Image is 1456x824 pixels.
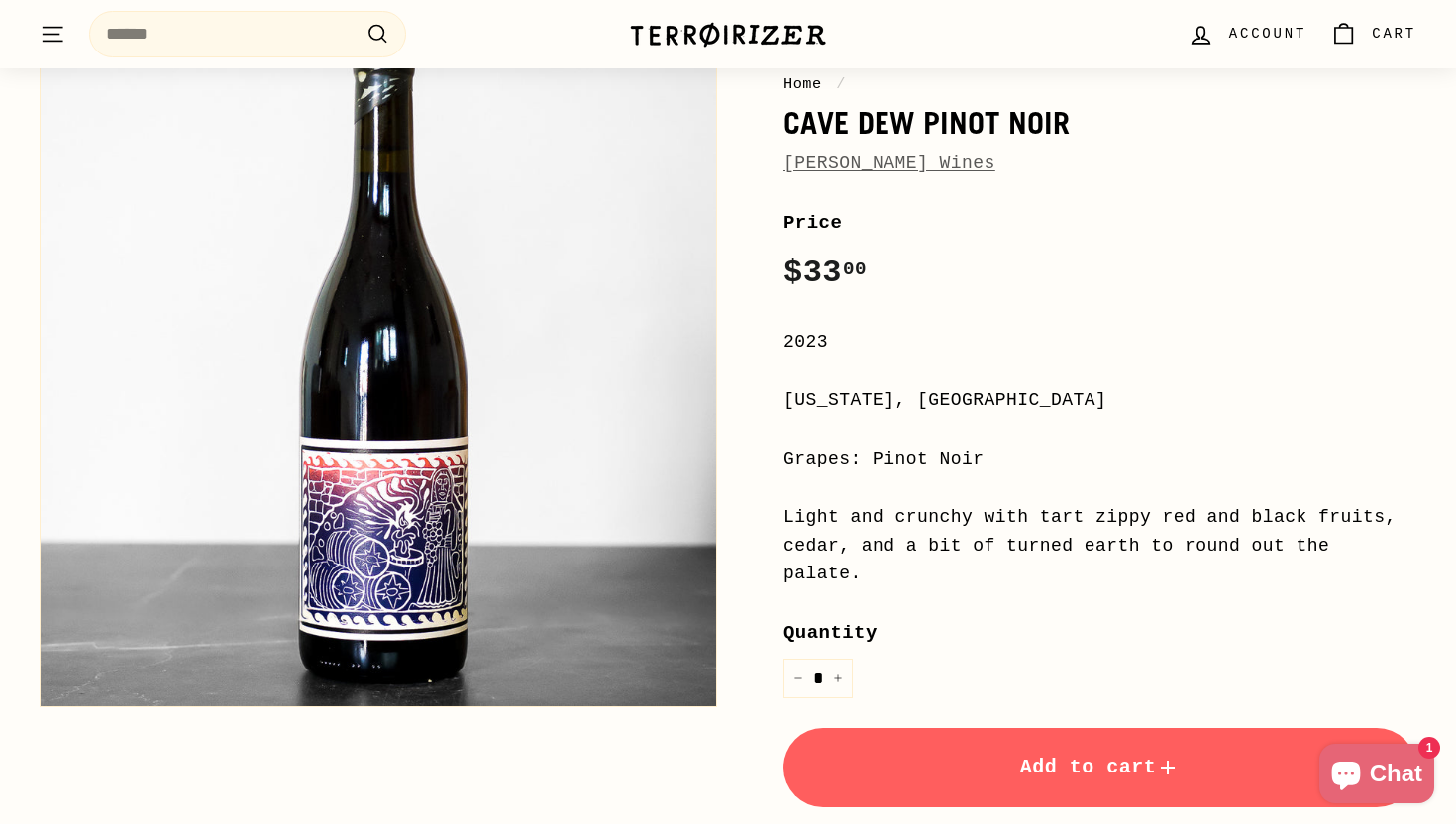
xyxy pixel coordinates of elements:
inbox-online-store-chat: Shopify online store chat [1313,744,1440,808]
a: [PERSON_NAME] Wines [783,154,995,173]
sup: 00 [843,258,867,280]
div: [US_STATE], [GEOGRAPHIC_DATA] [783,386,1416,415]
a: Cart [1318,5,1428,63]
h1: Cave Dew Pinot Noir [783,106,1416,140]
span: $33 [783,255,867,291]
span: Cart [1372,23,1416,45]
a: Account [1176,5,1318,63]
button: Add to cart [783,728,1416,807]
input: quantity [783,659,853,699]
label: Price [783,208,1416,238]
a: Home [783,75,822,93]
label: Quantity [783,618,1416,648]
span: Add to cart [1020,756,1181,778]
div: Light and crunchy with tart zippy red and black fruits, cedar, and a bit of turned earth to round... [783,503,1416,588]
span: / [831,75,851,93]
button: Increase item quantity by one [823,659,853,699]
button: Reduce item quantity by one [783,659,813,699]
span: Account [1229,23,1306,45]
div: 2023 [783,328,1416,357]
div: Grapes: Pinot Noir [783,445,1416,473]
nav: breadcrumbs [783,72,1416,96]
